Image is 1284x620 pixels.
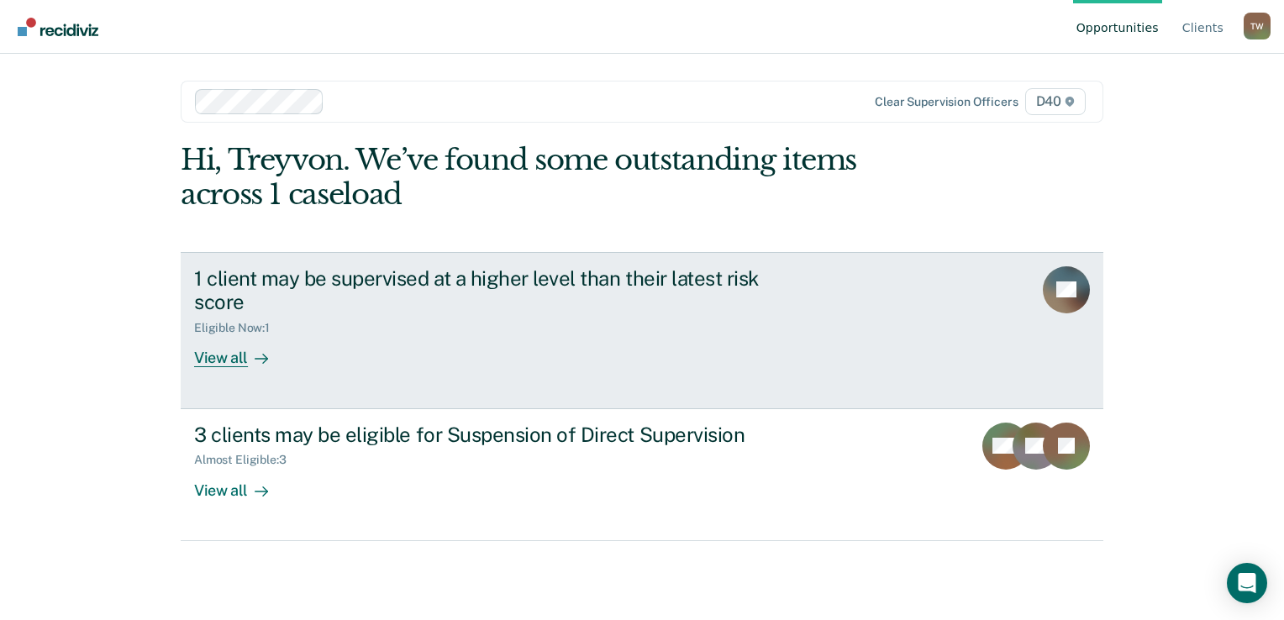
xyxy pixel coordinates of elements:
a: 1 client may be supervised at a higher level than their latest risk scoreEligible Now:1View all [181,252,1103,409]
div: Clear supervision officers [875,95,1018,109]
div: Eligible Now : 1 [194,321,283,335]
div: Hi, Treyvon. We’ve found some outstanding items across 1 caseload [181,143,918,212]
div: 1 client may be supervised at a higher level than their latest risk score [194,266,784,315]
div: T W [1244,13,1271,39]
div: 3 clients may be eligible for Suspension of Direct Supervision [194,423,784,447]
a: 3 clients may be eligible for Suspension of Direct SupervisionAlmost Eligible:3View all [181,409,1103,541]
button: Profile dropdown button [1244,13,1271,39]
div: Almost Eligible : 3 [194,453,300,467]
div: View all [194,335,288,368]
div: View all [194,467,288,500]
img: Recidiviz [18,18,98,36]
span: D40 [1025,88,1086,115]
div: Open Intercom Messenger [1227,563,1267,603]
